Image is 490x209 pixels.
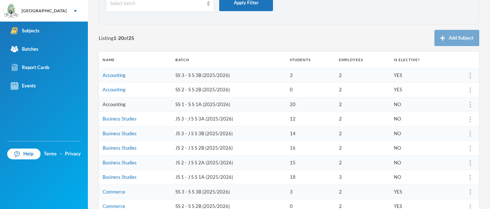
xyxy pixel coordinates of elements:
[390,97,448,112] td: NO
[390,83,448,97] td: YES
[470,189,471,195] img: more_vert
[390,52,448,68] th: Is Elective?
[172,185,286,199] td: SS 3 - S S 3B (2025/2026)
[286,141,335,156] td: 16
[103,189,125,195] a: Commerce
[4,4,18,18] img: logo
[470,102,471,108] img: more_vert
[60,150,62,158] div: ·
[99,52,172,68] th: Name
[99,34,134,42] span: Listing - of
[470,175,471,181] img: more_vert
[470,117,471,122] img: more_vert
[390,170,448,185] td: NO
[172,112,286,127] td: JS 3 - J S S 3A (2025/2026)
[286,68,335,83] td: 3
[470,160,471,166] img: more_vert
[172,155,286,170] td: JS 2 - J S S 2A (2025/2026)
[335,52,390,68] th: Employees
[65,150,81,158] a: Privacy
[434,30,479,46] button: Add Subject
[103,87,126,92] a: Accounting
[128,35,134,41] b: 25
[22,8,67,14] div: [GEOGRAPHIC_DATA]
[172,52,286,68] th: Batch
[11,64,50,71] div: Report Cards
[470,146,471,151] img: more_vert
[11,82,36,90] div: Events
[470,73,471,78] img: more_vert
[335,185,390,199] td: 2
[172,68,286,83] td: SS 3 - S S 3B (2025/2026)
[390,126,448,141] td: NO
[335,83,390,97] td: 2
[113,35,116,41] b: 1
[172,141,286,156] td: JS 2 - J S S 2B (2025/2026)
[390,68,448,83] td: YES
[172,126,286,141] td: JS 3 - J S S 3B (2025/2026)
[335,170,390,185] td: 3
[470,87,471,93] img: more_vert
[390,155,448,170] td: NO
[44,150,57,158] a: Terms
[286,97,335,112] td: 20
[335,155,390,170] td: 2
[286,185,335,199] td: 3
[103,116,137,122] a: Business Studies
[390,112,448,127] td: NO
[118,35,124,41] b: 20
[286,155,335,170] td: 15
[335,97,390,112] td: 2
[390,185,448,199] td: YES
[286,126,335,141] td: 14
[103,160,137,165] a: Business Studies
[172,97,286,112] td: SS 1 - S S 1A (2025/2026)
[7,149,41,159] a: Help
[172,83,286,97] td: SS 2 - S S 2B (2025/2026)
[11,27,39,35] div: Subjects
[103,145,137,151] a: Business Studies
[103,101,126,107] a: Accounting
[103,131,137,136] a: Business Studies
[335,141,390,156] td: 2
[103,174,137,180] a: Business Studies
[286,112,335,127] td: 12
[335,112,390,127] td: 2
[286,170,335,185] td: 18
[103,203,125,209] a: Commerce
[390,141,448,156] td: NO
[335,68,390,83] td: 2
[11,45,38,53] div: Batches
[286,52,335,68] th: Students
[172,170,286,185] td: JS 1 - J S S 1A (2025/2026)
[335,126,390,141] td: 2
[286,83,335,97] td: 0
[103,72,126,78] a: Accounting
[470,131,471,137] img: more_vert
